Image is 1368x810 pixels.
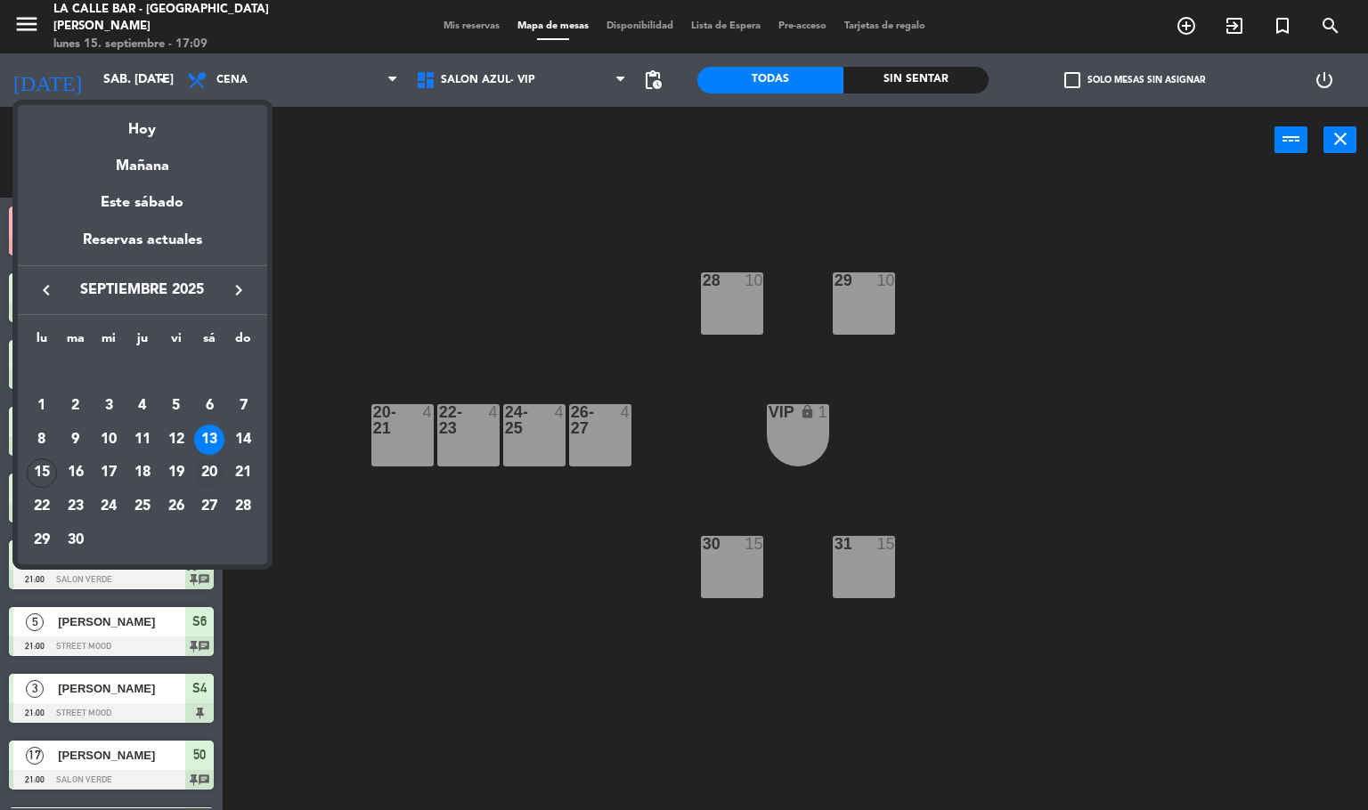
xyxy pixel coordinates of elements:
[61,525,91,555] div: 30
[61,391,91,421] div: 2
[25,423,59,457] td: 8 de septiembre de 2025
[27,391,57,421] div: 1
[193,389,227,423] td: 6 de septiembre de 2025
[61,491,91,522] div: 23
[126,423,159,457] td: 11 de septiembre de 2025
[161,458,191,489] div: 19
[61,458,91,489] div: 16
[92,457,126,490] td: 17 de septiembre de 2025
[18,229,267,265] div: Reservas actuales
[194,391,224,421] div: 6
[59,389,93,423] td: 2 de septiembre de 2025
[94,391,124,421] div: 3
[226,423,260,457] td: 14 de septiembre de 2025
[94,425,124,455] div: 10
[27,491,57,522] div: 22
[194,425,224,455] div: 13
[25,389,59,423] td: 1 de septiembre de 2025
[193,490,227,523] td: 27 de septiembre de 2025
[226,490,260,523] td: 28 de septiembre de 2025
[223,279,255,302] button: keyboard_arrow_right
[161,391,191,421] div: 5
[18,105,267,142] div: Hoy
[59,328,93,356] th: martes
[18,142,267,178] div: Mañana
[226,328,260,356] th: domingo
[61,425,91,455] div: 9
[59,423,93,457] td: 9 de septiembre de 2025
[159,389,193,423] td: 5 de septiembre de 2025
[159,328,193,356] th: viernes
[228,391,258,421] div: 7
[127,491,158,522] div: 25
[159,423,193,457] td: 12 de septiembre de 2025
[126,328,159,356] th: jueves
[161,491,191,522] div: 26
[228,279,249,301] i: keyboard_arrow_right
[126,490,159,523] td: 25 de septiembre de 2025
[92,490,126,523] td: 24 de septiembre de 2025
[92,389,126,423] td: 3 de septiembre de 2025
[226,389,260,423] td: 7 de septiembre de 2025
[25,523,59,557] td: 29 de septiembre de 2025
[25,457,59,490] td: 15 de septiembre de 2025
[127,391,158,421] div: 4
[27,425,57,455] div: 8
[94,458,124,489] div: 17
[193,457,227,490] td: 20 de septiembre de 2025
[226,457,260,490] td: 21 de septiembre de 2025
[92,423,126,457] td: 10 de septiembre de 2025
[126,457,159,490] td: 18 de septiembre de 2025
[25,490,59,523] td: 22 de septiembre de 2025
[30,279,62,302] button: keyboard_arrow_left
[161,425,191,455] div: 12
[127,458,158,489] div: 18
[193,328,227,356] th: sábado
[62,279,223,302] span: septiembre 2025
[94,491,124,522] div: 24
[18,178,267,228] div: Este sábado
[92,328,126,356] th: miércoles
[194,458,224,489] div: 20
[25,356,260,390] td: SEP.
[159,457,193,490] td: 19 de septiembre de 2025
[27,525,57,555] div: 29
[126,389,159,423] td: 4 de septiembre de 2025
[228,491,258,522] div: 28
[59,523,93,557] td: 30 de septiembre de 2025
[159,490,193,523] td: 26 de septiembre de 2025
[127,425,158,455] div: 11
[59,457,93,490] td: 16 de septiembre de 2025
[25,328,59,356] th: lunes
[59,490,93,523] td: 23 de septiembre de 2025
[228,425,258,455] div: 14
[193,423,227,457] td: 13 de septiembre de 2025
[36,279,57,301] i: keyboard_arrow_left
[228,458,258,489] div: 21
[27,458,57,489] div: 15
[194,491,224,522] div: 27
